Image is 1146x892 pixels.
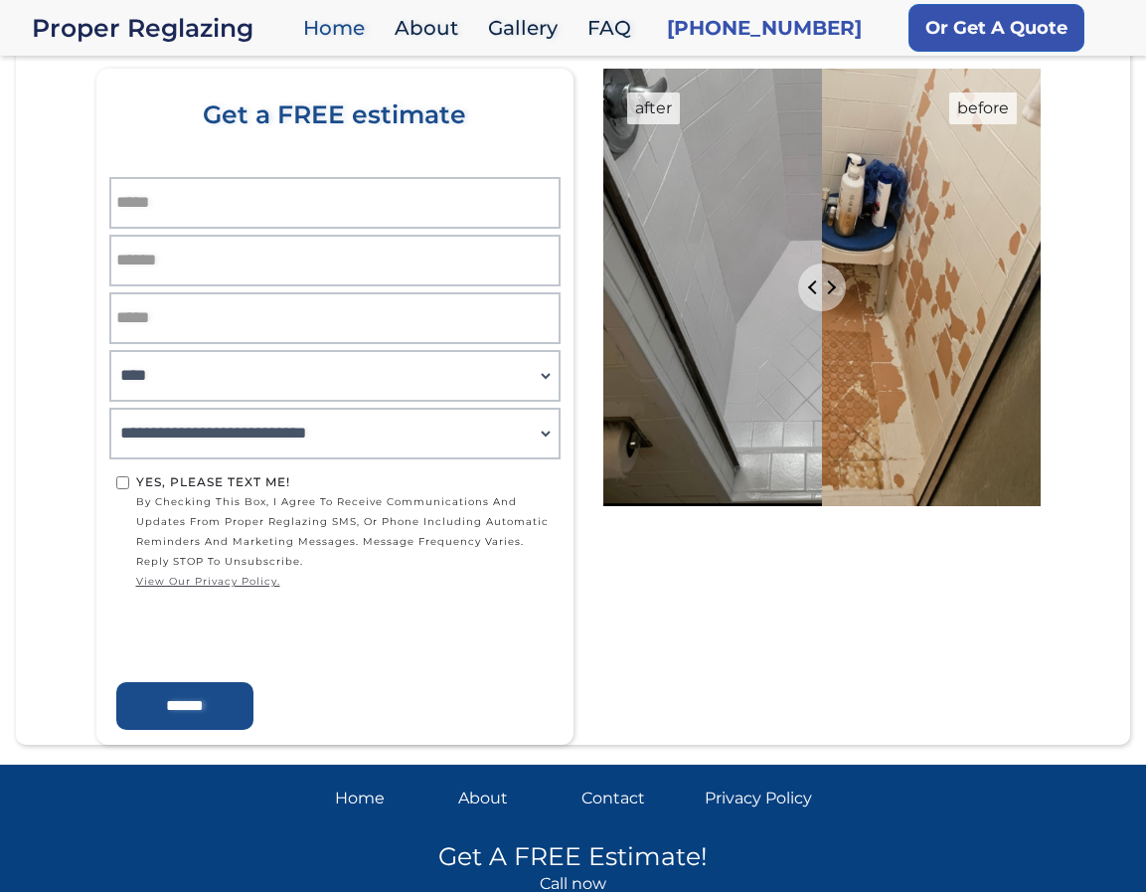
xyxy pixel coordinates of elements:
a: Contact [581,785,689,812]
form: Home page form [106,100,564,730]
div: Yes, Please text me! [136,472,554,492]
span: by checking this box, I agree to receive communications and updates from Proper Reglazing SMS, or... [136,492,554,592]
a: [PHONE_NUMBER] [667,14,862,42]
a: Home [335,785,442,812]
a: view our privacy policy. [136,572,554,592]
a: Home [293,7,385,50]
a: Privacy Policy [705,785,812,812]
div: Proper Reglazing [32,14,293,42]
a: Or Get A Quote [908,4,1084,52]
a: home [32,14,293,42]
iframe: reCAPTCHA [116,597,418,674]
div: Get a FREE estimate [116,100,554,184]
a: FAQ [577,7,651,50]
input: Yes, Please text me!by checking this box, I agree to receive communications and updates from Prop... [116,476,129,489]
a: About [458,785,566,812]
a: Gallery [478,7,577,50]
a: About [385,7,478,50]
